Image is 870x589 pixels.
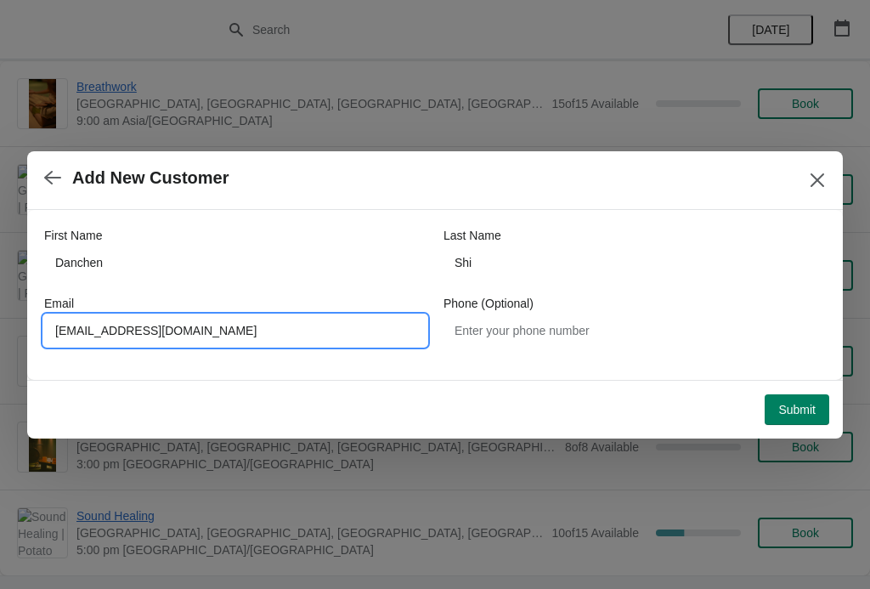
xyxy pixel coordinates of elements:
span: Submit [778,403,816,416]
label: Email [44,295,74,312]
button: Close [802,165,833,195]
input: Smith [443,247,826,278]
label: Phone (Optional) [443,295,534,312]
input: Enter your phone number [443,315,826,346]
label: First Name [44,227,102,244]
input: John [44,247,427,278]
h2: Add New Customer [72,168,229,188]
label: Last Name [443,227,501,244]
button: Submit [765,394,829,425]
input: Enter your email [44,315,427,346]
